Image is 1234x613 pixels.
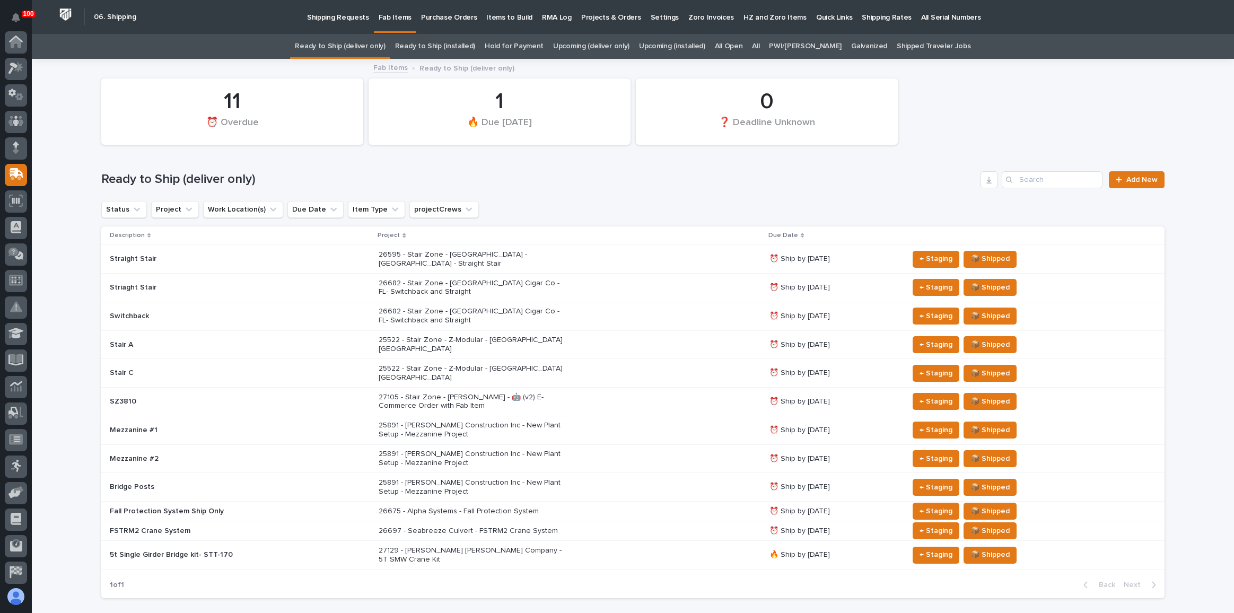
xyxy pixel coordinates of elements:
p: Bridge Posts [110,483,295,492]
button: 📦 Shipped [964,251,1017,268]
p: ⏰ Ship by [DATE] [769,527,900,536]
a: Add New [1109,171,1165,188]
div: 11 [119,89,345,115]
span: ← Staging [920,338,952,351]
tr: Bridge Posts25891 - [PERSON_NAME] Construction Inc - New Plant Setup - Mezzanine Project⏰ Ship by... [101,473,1165,502]
span: 📦 Shipped [970,524,1010,537]
tr: 5t Single Girder Bridge kit- STT-17027129 - [PERSON_NAME] [PERSON_NAME] Company - 5T SMW Crane Ki... [101,541,1165,570]
span: ← Staging [920,452,952,465]
span: ← Staging [920,481,952,494]
p: 26675 - Alpha Systems - Fall Protection System [379,507,564,516]
p: 25891 - [PERSON_NAME] Construction Inc - New Plant Setup - Mezzanine Project [379,478,564,496]
a: All [752,34,759,59]
span: 📦 Shipped [970,548,1010,561]
span: 📦 Shipped [970,310,1010,322]
p: Fall Protection System Ship Only [110,507,295,516]
button: ← Staging [913,336,959,353]
span: 📦 Shipped [970,367,1010,380]
span: 📦 Shipped [970,505,1010,518]
button: ← Staging [913,279,959,296]
button: Status [101,201,147,218]
p: 26697 - Seabreeze Culvert - FSTRM2 Crane System [379,527,564,536]
div: Notifications100 [13,13,27,30]
p: Stair C [110,369,295,378]
p: Mezzanine #1 [110,426,295,435]
p: FSTRM2 Crane System [110,527,295,536]
button: 📦 Shipped [964,479,1017,496]
p: Description [110,230,145,241]
tr: Mezzanine #225891 - [PERSON_NAME] Construction Inc - New Plant Setup - Mezzanine Project⏰ Ship by... [101,444,1165,473]
button: ← Staging [913,422,959,439]
button: 📦 Shipped [964,308,1017,325]
p: 26682 - Stair Zone - [GEOGRAPHIC_DATA] Cigar Co - FL- Switchback and Straight [379,279,564,297]
button: Back [1075,580,1119,590]
tr: Switchback26682 - Stair Zone - [GEOGRAPHIC_DATA] Cigar Co - FL- Switchback and Straight⏰ Ship by ... [101,302,1165,330]
span: ← Staging [920,524,952,537]
span: 📦 Shipped [970,338,1010,351]
p: 27129 - [PERSON_NAME] [PERSON_NAME] Company - 5T SMW Crane Kit [379,546,564,564]
p: ⏰ Ship by [DATE] [769,483,900,492]
img: Workspace Logo [56,5,75,24]
button: 📦 Shipped [964,503,1017,520]
button: ← Staging [913,365,959,382]
div: ❓ Deadline Unknown [654,116,880,138]
p: 25891 - [PERSON_NAME] Construction Inc - New Plant Setup - Mezzanine Project [379,450,564,468]
tr: SZ381027105 - Stair Zone - [PERSON_NAME] - 🤖 (v2) E-Commerce Order with Fab Item⏰ Ship by [DATE]←... [101,388,1165,416]
p: Switchback [110,312,295,321]
button: ← Staging [913,251,959,268]
a: Upcoming (installed) [639,34,705,59]
p: ⏰ Ship by [DATE] [769,283,900,292]
button: ← Staging [913,547,959,564]
button: users-avatar [5,585,27,608]
a: Fab Items [373,61,408,73]
p: Ready to Ship (deliver only) [419,62,514,73]
tr: Stair A25522 - Stair Zone - Z-Modular - [GEOGRAPHIC_DATA] [GEOGRAPHIC_DATA]⏰ Ship by [DATE]← Stag... [101,330,1165,359]
button: ← Staging [913,503,959,520]
a: Ready to Ship (deliver only) [295,34,385,59]
span: 📦 Shipped [970,452,1010,465]
button: Item Type [348,201,405,218]
p: Due Date [768,230,798,241]
button: ← Staging [913,479,959,496]
p: ⏰ Ship by [DATE] [769,507,900,516]
p: ⏰ Ship by [DATE] [769,369,900,378]
button: ← Staging [913,522,959,539]
p: Mezzanine #2 [110,454,295,463]
span: 📦 Shipped [970,252,1010,265]
button: ← Staging [913,393,959,410]
button: 📦 Shipped [964,365,1017,382]
div: ⏰ Overdue [119,116,345,138]
p: SZ3810 [110,397,295,406]
span: ← Staging [920,548,952,561]
p: 1 of 1 [101,572,133,598]
tr: Fall Protection System Ship Only26675 - Alpha Systems - Fall Protection System⏰ Ship by [DATE]← S... [101,502,1165,521]
button: 📦 Shipped [964,393,1017,410]
p: 26682 - Stair Zone - [GEOGRAPHIC_DATA] Cigar Co - FL- Switchback and Straight [379,307,564,325]
button: ← Staging [913,308,959,325]
a: Hold for Payment [485,34,544,59]
a: Shipped Traveler Jobs [897,34,971,59]
span: ← Staging [920,395,952,408]
p: Stair A [110,340,295,349]
h2: 06. Shipping [94,13,136,22]
span: ← Staging [920,310,952,322]
p: 25891 - [PERSON_NAME] Construction Inc - New Plant Setup - Mezzanine Project [379,421,564,439]
button: Next [1119,580,1165,590]
button: 📦 Shipped [964,547,1017,564]
a: Ready to Ship (installed) [395,34,475,59]
button: Project [151,201,199,218]
p: 25522 - Stair Zone - Z-Modular - [GEOGRAPHIC_DATA] [GEOGRAPHIC_DATA] [379,364,564,382]
span: 📦 Shipped [970,395,1010,408]
button: Work Location(s) [203,201,283,218]
button: Due Date [287,201,344,218]
button: Notifications [5,6,27,29]
p: 🔥 Ship by [DATE] [769,550,900,559]
p: 25522 - Stair Zone - Z-Modular - [GEOGRAPHIC_DATA] [GEOGRAPHIC_DATA] [379,336,564,354]
p: ⏰ Ship by [DATE] [769,340,900,349]
div: 0 [654,89,880,115]
span: 📦 Shipped [970,481,1010,494]
span: ← Staging [920,424,952,436]
p: 100 [23,10,34,17]
button: 📦 Shipped [964,522,1017,539]
span: 📦 Shipped [970,281,1010,294]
